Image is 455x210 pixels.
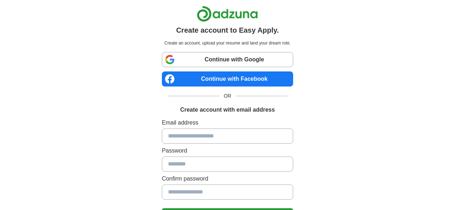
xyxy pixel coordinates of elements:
[162,118,293,127] label: Email address
[162,146,293,155] label: Password
[162,71,293,87] a: Continue with Facebook
[162,52,293,67] a: Continue with Google
[219,92,236,100] span: OR
[197,6,258,22] img: Adzuna logo
[162,174,293,183] label: Confirm password
[163,40,292,46] p: Create an account, upload your resume and land your dream role.
[176,25,279,36] h1: Create account to Easy Apply.
[180,106,275,114] h1: Create account with email address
